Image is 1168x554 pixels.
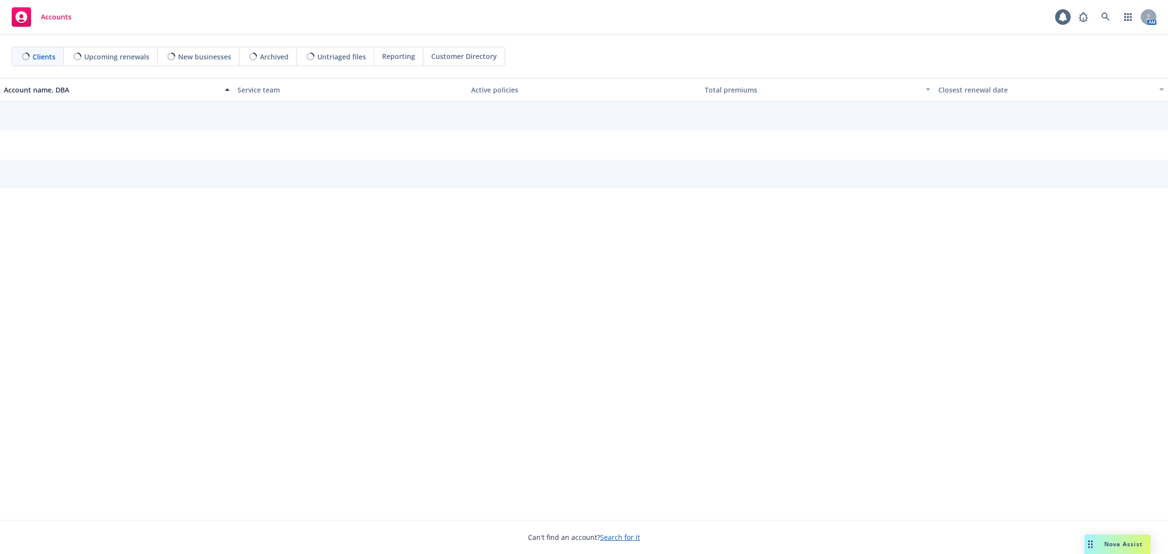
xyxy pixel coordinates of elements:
[1118,7,1138,27] a: Switch app
[467,78,701,101] button: Active policies
[41,13,72,21] span: Accounts
[1084,535,1096,554] div: Drag to move
[1084,535,1150,554] button: Nova Assist
[471,85,697,95] div: Active policies
[260,52,289,62] span: Archived
[382,51,415,61] span: Reporting
[600,533,640,542] a: Search for it
[84,52,149,62] span: Upcoming renewals
[178,52,231,62] span: New businesses
[938,85,1153,95] div: Closest renewal date
[4,85,219,95] div: Account name, DBA
[237,85,463,95] div: Service team
[317,52,366,62] span: Untriaged files
[8,3,75,31] a: Accounts
[431,51,497,61] span: Customer Directory
[701,78,934,101] button: Total premiums
[1104,540,1143,548] span: Nova Assist
[33,52,55,62] span: Clients
[234,78,467,101] button: Service team
[1096,7,1115,27] a: Search
[934,78,1168,101] button: Closest renewal date
[705,85,920,95] div: Total premiums
[1074,7,1093,27] a: Report a Bug
[528,532,640,542] span: Can't find an account?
